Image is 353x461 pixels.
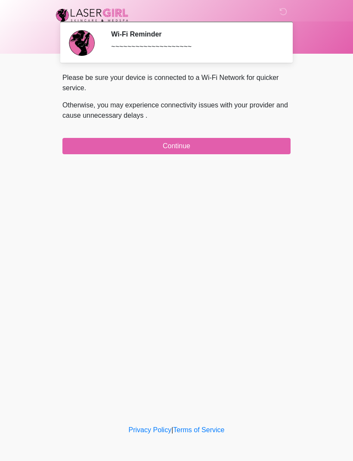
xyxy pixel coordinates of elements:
[171,426,173,434] a: |
[111,42,278,52] div: ~~~~~~~~~~~~~~~~~~~~
[111,30,278,38] h2: Wi-Fi Reminder
[69,30,95,56] img: Agent Avatar
[62,100,291,121] p: Otherwise, you may experience connectivity issues with your provider and cause unnecessary delays .
[129,426,172,434] a: Privacy Policy
[62,73,291,93] p: Please be sure your device is connected to a Wi-Fi Network for quicker service.
[173,426,224,434] a: Terms of Service
[62,138,291,154] button: Continue
[54,6,130,24] img: Laser Girl Med Spa LLC Logo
